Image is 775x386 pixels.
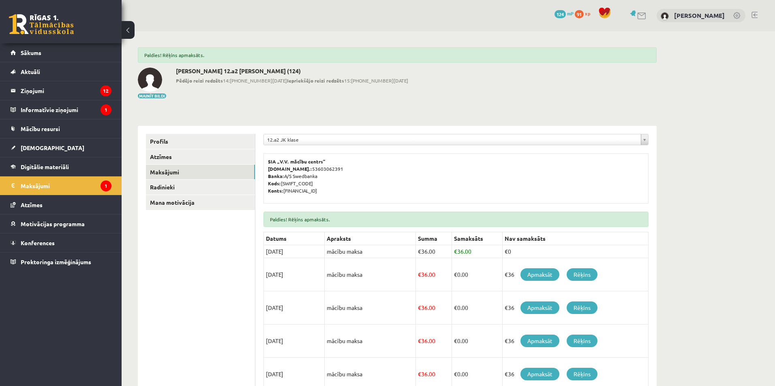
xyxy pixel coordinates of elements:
[138,47,657,63] div: Paldies! Rēķins apmaksāts.
[567,368,597,380] a: Rēķins
[416,232,452,245] th: Summa
[138,93,166,98] button: Mainīt bildi
[21,144,84,151] span: [DEMOGRAPHIC_DATA]
[416,291,452,324] td: 36.00
[146,165,255,180] a: Maksājumi
[21,176,111,195] legend: Maksājumi
[21,49,41,56] span: Sākums
[554,10,574,17] a: 124 mP
[263,212,649,227] div: Paldies! Rēķins apmaksāts.
[454,304,457,311] span: €
[454,337,457,344] span: €
[418,304,421,311] span: €
[21,163,69,170] span: Digitālie materiāli
[146,180,255,195] a: Radinieki
[146,149,255,164] a: Atzīmes
[268,173,284,179] b: Banka:
[176,77,223,84] b: Pēdējo reizi redzēts
[21,201,43,208] span: Atzīmes
[21,239,55,246] span: Konferences
[287,77,344,84] b: Iepriekšējo reizi redzēts
[268,165,312,172] b: [DOMAIN_NAME].:
[575,10,594,17] a: 91 xp
[11,43,111,62] a: Sākums
[11,233,111,252] a: Konferences
[325,324,416,358] td: mācību maksa
[567,10,574,17] span: mP
[418,248,421,255] span: €
[9,14,74,34] a: Rīgas 1. Tālmācības vidusskola
[502,291,648,324] td: €36
[452,232,502,245] th: Samaksāts
[520,335,559,347] a: Apmaksāt
[264,291,325,324] td: [DATE]
[502,245,648,258] td: €0
[268,158,326,165] b: SIA „V.V. mācību centrs”
[452,245,502,258] td: 36.00
[452,291,502,324] td: 0.00
[674,11,725,19] a: [PERSON_NAME]
[21,68,40,75] span: Aktuāli
[21,258,91,265] span: Proktoringa izmēģinājums
[176,77,408,84] span: 14:[PHONE_NUMBER][DATE] 15:[PHONE_NUMBER][DATE]
[502,258,648,291] td: €36
[575,10,584,18] span: 91
[520,301,559,314] a: Apmaksāt
[416,324,452,358] td: 36.00
[21,125,60,132] span: Mācību resursi
[146,134,255,149] a: Profils
[176,68,408,74] h2: [PERSON_NAME] 12.a2 [PERSON_NAME] (124)
[416,258,452,291] td: 36.00
[567,301,597,314] a: Rēķins
[264,245,325,258] td: [DATE]
[661,12,669,20] img: Rihards Ross
[454,271,457,278] span: €
[325,258,416,291] td: mācību maksa
[268,187,283,194] b: Konts:
[567,335,597,347] a: Rēķins
[11,138,111,157] a: [DEMOGRAPHIC_DATA]
[146,195,255,210] a: Mana motivācija
[100,85,111,96] i: 12
[264,134,648,145] a: 12.a2 JK klase
[585,10,590,17] span: xp
[502,232,648,245] th: Nav samaksāts
[11,195,111,214] a: Atzīmes
[264,324,325,358] td: [DATE]
[11,119,111,138] a: Mācību resursi
[264,258,325,291] td: [DATE]
[325,245,416,258] td: mācību maksa
[502,324,648,358] td: €36
[11,100,111,119] a: Informatīvie ziņojumi1
[11,157,111,176] a: Digitālie materiāli
[520,368,559,380] a: Apmaksāt
[325,232,416,245] th: Apraksts
[11,176,111,195] a: Maksājumi1
[21,81,111,100] legend: Ziņojumi
[325,291,416,324] td: mācību maksa
[138,68,162,92] img: Rihards Ross
[454,248,457,255] span: €
[567,268,597,281] a: Rēķins
[416,245,452,258] td: 36.00
[554,10,566,18] span: 124
[452,258,502,291] td: 0.00
[21,100,111,119] legend: Informatīvie ziņojumi
[418,271,421,278] span: €
[520,268,559,281] a: Apmaksāt
[101,104,111,115] i: 1
[11,81,111,100] a: Ziņojumi12
[418,337,421,344] span: €
[11,252,111,271] a: Proktoringa izmēģinājums
[454,370,457,378] span: €
[264,232,325,245] th: Datums
[268,180,281,187] b: Kods:
[11,62,111,81] a: Aktuāli
[418,370,421,378] span: €
[11,214,111,233] a: Motivācijas programma
[21,220,85,227] span: Motivācijas programma
[101,180,111,191] i: 1
[268,158,644,194] p: 53603062391 A/S Swedbanka [SWIFT_CODE] [FINANCIAL_ID]
[452,324,502,358] td: 0.00
[267,134,638,145] span: 12.a2 JK klase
